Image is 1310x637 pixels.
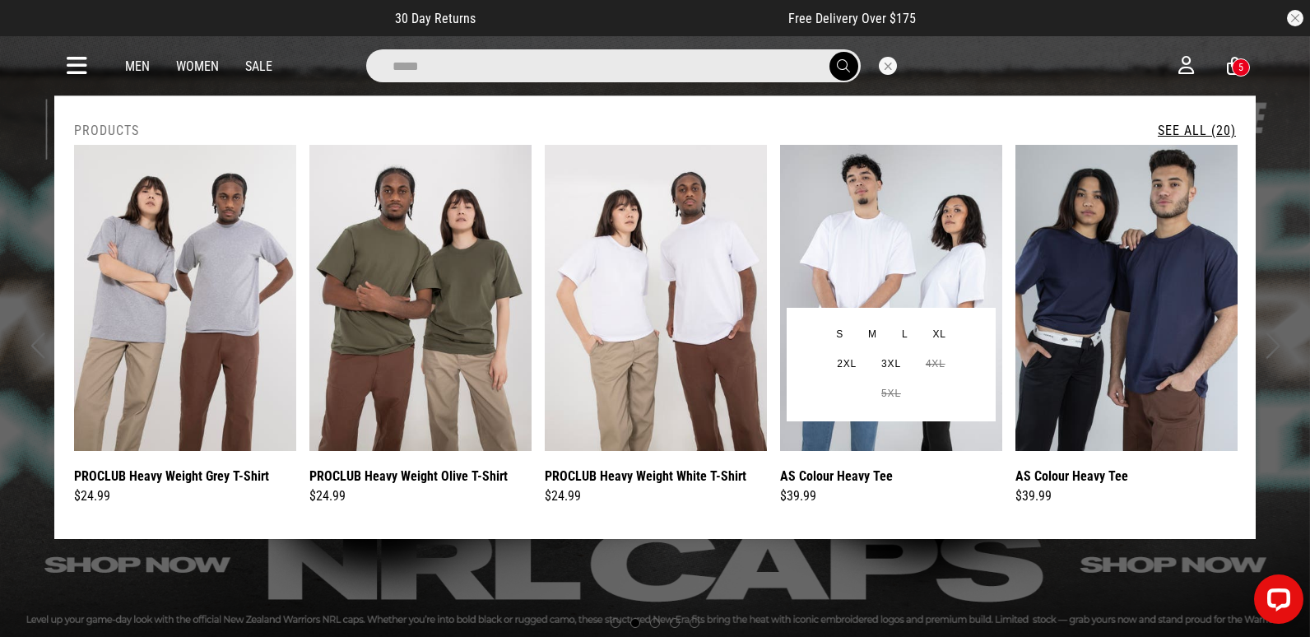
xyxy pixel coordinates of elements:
[879,57,897,75] button: Close search
[245,58,272,74] a: Sale
[309,466,508,486] a: PROCLUB Heavy Weight Olive T-Shirt
[825,350,869,379] button: 2XL
[309,145,532,451] img: Proclub Heavy Weight Olive T-shirt in Green
[395,11,476,26] span: 30 Day Returns
[913,350,958,379] button: 4XL
[509,10,755,26] iframe: Customer reviews powered by Trustpilot
[176,58,219,74] a: Women
[545,486,767,506] div: $24.99
[1015,486,1238,506] div: $39.99
[824,320,856,350] button: S
[1015,466,1128,486] a: AS Colour Heavy Tee
[780,145,1002,451] img: As Colour Heavy Tee in White
[545,466,746,486] a: PROCLUB Heavy Weight White T-Shirt
[1238,62,1243,73] div: 5
[74,466,269,486] a: PROCLUB Heavy Weight Grey T-Shirt
[869,379,913,409] button: 5XL
[869,350,913,379] button: 3XL
[74,486,296,506] div: $24.99
[1015,145,1238,451] img: As Colour Heavy Tee in Blue
[856,320,890,350] button: M
[125,58,150,74] a: Men
[309,486,532,506] div: $24.99
[545,145,767,451] img: Proclub Heavy Weight White T-shirt in White
[1158,123,1236,138] a: See All (20)
[1227,58,1243,75] a: 5
[890,320,920,350] button: L
[920,320,958,350] button: XL
[788,11,916,26] span: Free Delivery Over $175
[74,123,139,138] h2: Products
[1241,568,1310,637] iframe: LiveChat chat widget
[780,466,893,486] a: AS Colour Heavy Tee
[780,486,1002,506] div: $39.99
[74,145,296,451] img: Proclub Heavy Weight Grey T-shirt in Grey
